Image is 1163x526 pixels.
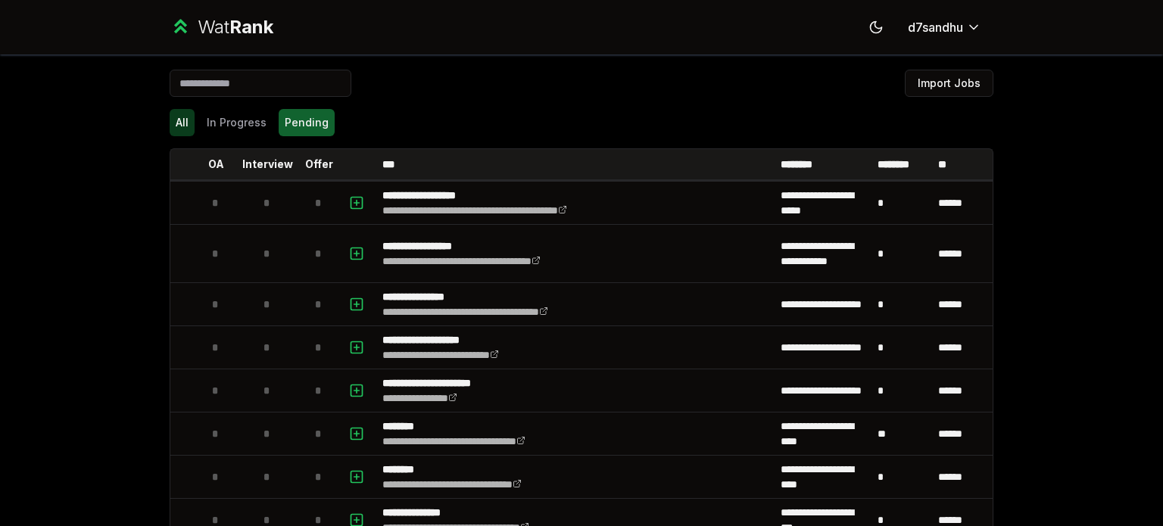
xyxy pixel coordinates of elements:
button: In Progress [201,109,273,136]
p: Offer [305,157,333,172]
span: Rank [229,16,273,38]
div: Wat [198,15,273,39]
p: OA [208,157,224,172]
button: Pending [279,109,335,136]
a: WatRank [170,15,273,39]
button: All [170,109,195,136]
p: Interview [242,157,293,172]
span: d7sandhu [908,18,963,36]
button: d7sandhu [896,14,993,41]
button: Import Jobs [905,70,993,97]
